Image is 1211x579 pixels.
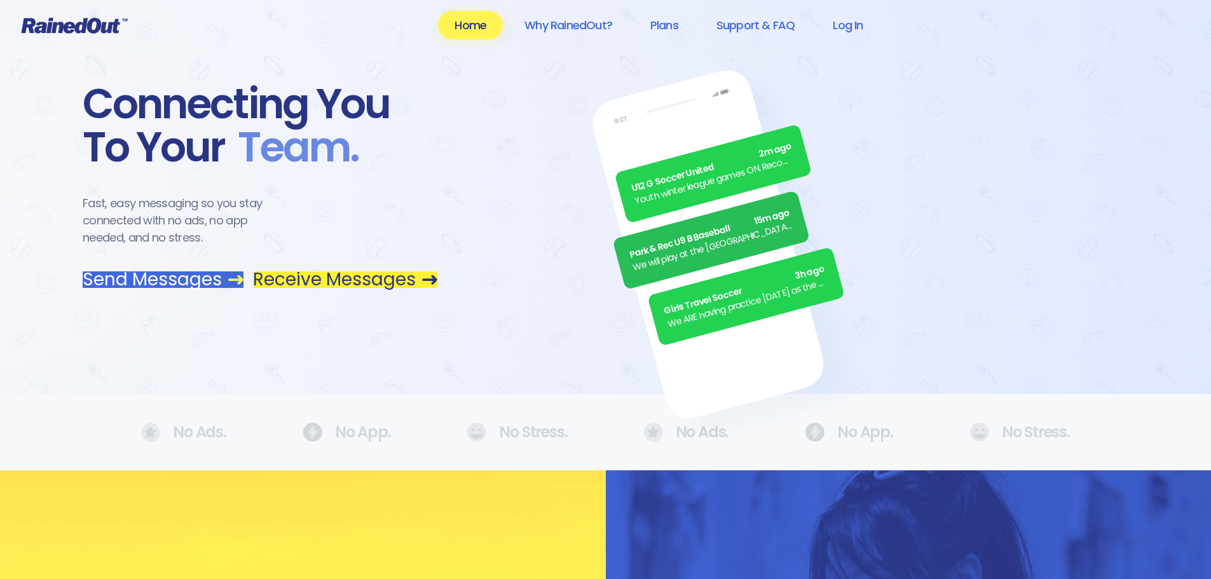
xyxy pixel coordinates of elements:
[753,206,791,228] span: 15m ago
[253,271,437,288] a: Receive Messages
[633,153,797,208] div: Youth winter league games ON. Recommend running shoes/sneakers for players as option for footwear.
[969,423,1070,442] div: No Stress.
[303,423,322,442] img: No Ads.
[83,271,243,288] a: Send Messages
[816,11,879,39] a: Log In
[628,206,791,262] div: Park & Rec U9 B Baseball
[83,194,286,246] div: Fast, easy messaging so you stay connected with no ads, no app needed, and no stress.
[631,219,795,275] div: We will play at the [GEOGRAPHIC_DATA]. Wear white, be at the field by 5pm.
[83,83,437,169] div: Connecting You To Your
[663,262,826,318] div: Girls Travel Soccer
[630,140,793,196] div: U12 G Soccer United
[644,423,663,442] img: No Ads.
[303,423,391,442] div: No App.
[508,11,629,39] a: Why RainedOut?
[793,262,826,283] span: 3h ago
[467,423,486,442] img: No Ads.
[644,423,729,442] div: No Ads.
[969,423,989,442] img: No Ads.
[805,423,893,442] div: No App.
[758,140,793,161] span: 2m ago
[225,126,359,169] span: Team .
[141,423,160,442] img: No Ads.
[666,275,830,331] div: We ARE having practice [DATE] as the sun is finally out.
[805,423,824,442] img: No Ads.
[700,11,811,39] a: Support & FAQ
[438,11,503,39] a: Home
[467,423,567,442] div: No Stress.
[634,11,695,39] a: Plans
[141,423,226,442] div: No Ads.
